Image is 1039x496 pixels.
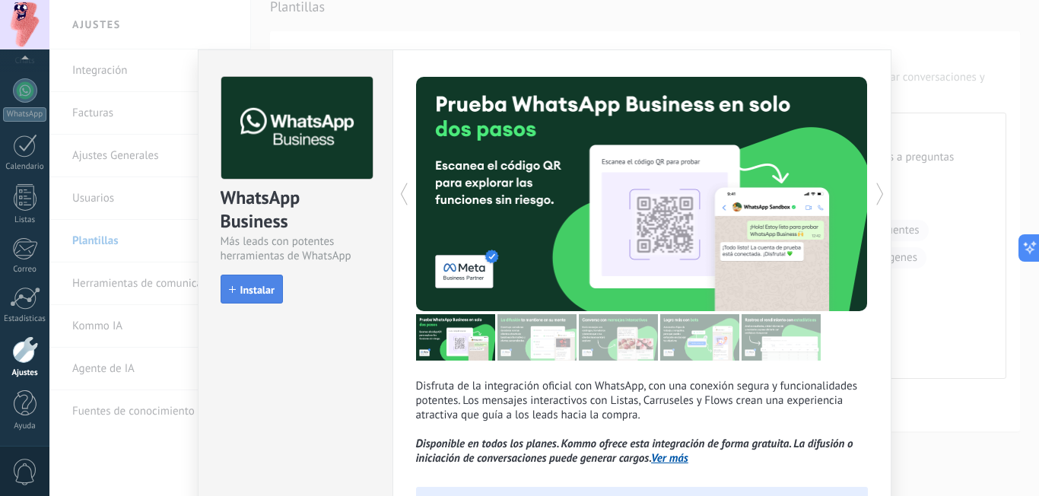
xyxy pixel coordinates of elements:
img: tour_image_1009fe39f4f058b759f0df5a2b7f6f06.png [579,314,658,361]
div: Calendario [3,162,47,172]
div: Más leads con potentes herramientas de WhatsApp [221,234,370,263]
div: Estadísticas [3,314,47,324]
img: logo_main.png [221,77,373,180]
i: Disponible en todos los planes. Kommo ofrece esta integración de forma gratuita. La difusión o in... [416,437,853,466]
img: tour_image_62c9952fc9cf984da8d1d2aa2c453724.png [660,314,739,361]
img: tour_image_7a4924cebc22ed9e3259523e50fe4fd6.png [416,314,495,361]
button: Instalar [221,275,283,304]
img: tour_image_cc377002d0016b7ebaeb4dbe65cb2175.png [742,314,821,361]
span: Instalar [240,285,275,295]
div: WhatsApp Business [221,186,370,234]
a: Ver más [651,451,688,466]
img: tour_image_cc27419dad425b0ae96c2716632553fa.png [497,314,577,361]
div: Ajustes [3,368,47,378]
div: Listas [3,215,47,225]
div: WhatsApp [3,107,46,122]
p: Disfruta de la integración oficial con WhatsApp, con una conexión segura y funcionalidades potent... [416,379,868,466]
div: Ayuda [3,421,47,431]
div: Correo [3,265,47,275]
